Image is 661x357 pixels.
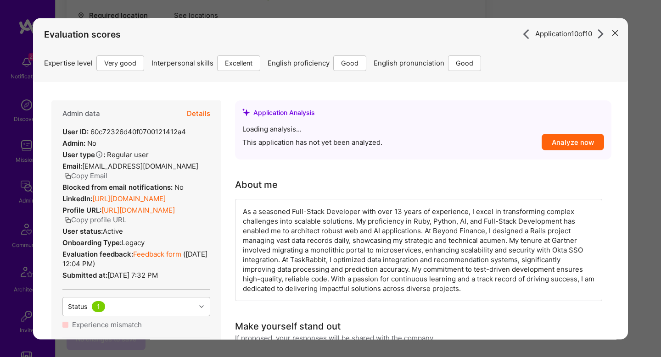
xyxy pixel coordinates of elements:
[62,238,122,247] strong: Onboarding Type:
[62,162,82,170] strong: Email:
[253,108,315,117] div: Application Analysis
[72,320,142,330] div: Experience mismatch
[62,150,149,159] div: Regular user
[199,304,204,309] i: icon Chevron
[64,171,107,181] button: Copy Email
[62,150,105,159] strong: User type :
[82,162,198,170] span: [EMAIL_ADDRESS][DOMAIN_NAME]
[268,59,330,68] span: English proficiency
[103,227,123,236] span: Active
[521,29,532,39] i: icon ArrowRight
[187,100,210,127] button: Details
[62,249,210,269] div: ( [DATE] 12:04 PM )
[44,59,93,68] span: Expertise level
[62,271,107,280] strong: Submitted at:
[107,271,158,280] span: [DATE] 7:32 PM
[133,250,181,258] a: Feedback form
[101,206,175,214] a: [URL][DOMAIN_NAME]
[62,183,174,192] strong: Blocked from email notifications:
[44,29,617,40] h4: Evaluation scores
[62,110,100,118] h4: Admin data
[542,134,604,150] button: Analyze now
[96,55,144,71] div: Very good
[62,127,89,136] strong: User ID:
[62,206,101,214] strong: Profile URL:
[596,29,606,39] i: icon ArrowRight
[333,55,366,71] div: Good
[68,302,87,311] div: Status
[535,29,592,39] span: Application 10 of 10
[62,127,186,137] div: 60c72326d40f0700121412a4
[33,18,628,339] div: modal
[64,217,71,224] i: icon Copy
[374,59,444,68] span: English pronunciation
[612,31,618,36] i: icon Close
[62,138,96,148] div: No
[92,301,105,312] div: 1
[64,173,71,180] i: icon Copy
[448,55,481,71] div: Good
[122,238,145,247] span: legacy
[235,199,602,301] div: As a seasoned Full-Stack Developer with over 13 years of experience, I excel in transforming comp...
[235,333,435,343] div: If proposed, your responses will be shared with the company.
[235,100,611,159] div: Loading analysis...
[62,139,85,148] strong: Admin:
[242,137,382,147] span: This application has not yet been analyzed.
[92,194,166,203] a: [URL][DOMAIN_NAME]
[235,178,278,192] div: About me
[62,250,133,258] strong: Evaluation feedback:
[62,182,184,192] div: No
[62,194,92,203] strong: LinkedIn:
[151,59,213,68] span: Interpersonal skills
[95,150,103,159] i: Help
[62,227,103,236] strong: User status:
[217,55,260,71] div: Excellent
[235,319,341,333] div: Make yourself stand out
[64,215,126,225] button: Copy profile URL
